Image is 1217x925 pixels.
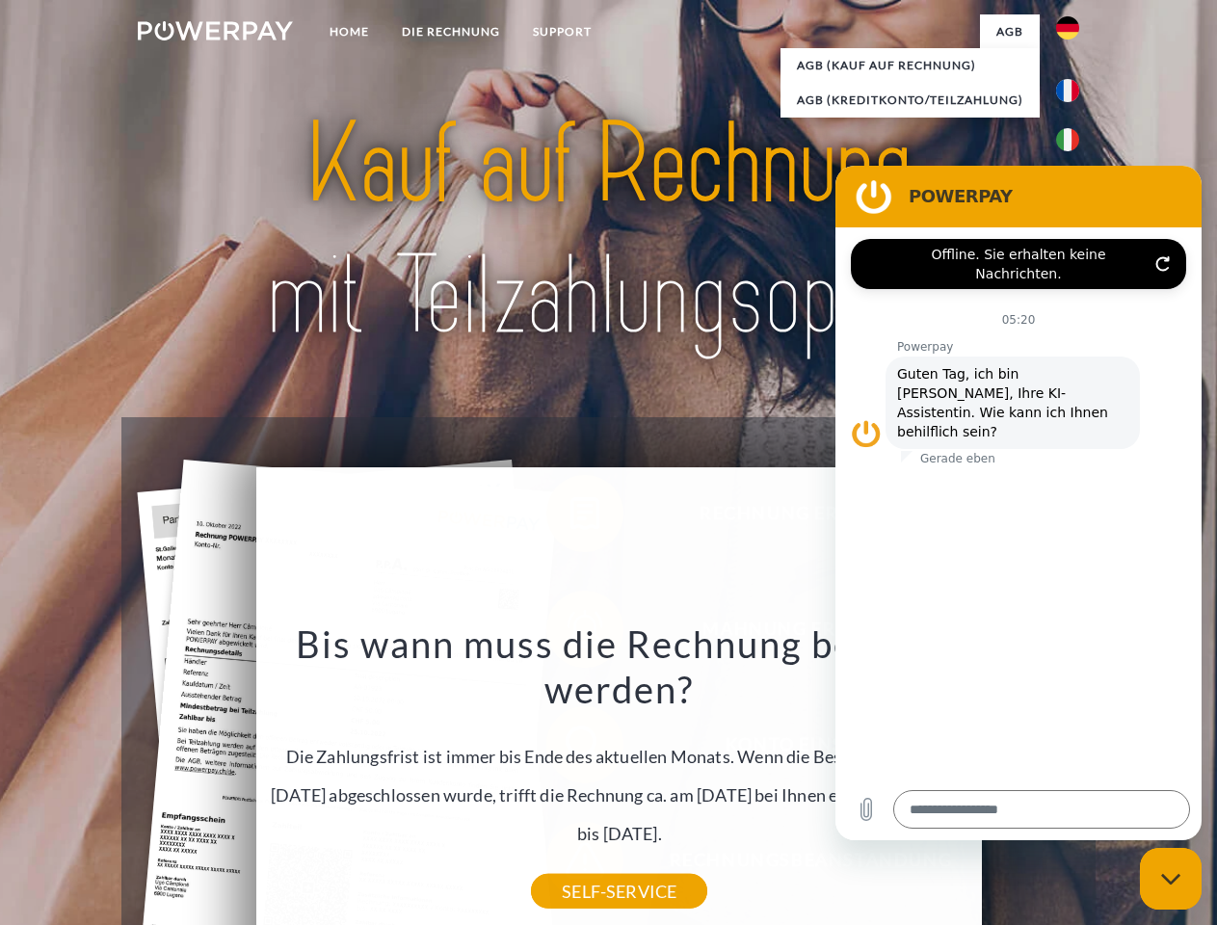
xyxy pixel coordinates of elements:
[1056,128,1079,151] img: it
[980,14,1040,49] a: agb
[531,874,707,909] a: SELF-SERVICE
[1140,848,1202,910] iframe: Schaltfläche zum Öffnen des Messaging-Fensters; Konversation läuft
[835,166,1202,840] iframe: Messaging-Fenster
[516,14,608,49] a: SUPPORT
[1056,79,1079,102] img: fr
[313,14,385,49] a: Home
[780,48,1040,83] a: AGB (Kauf auf Rechnung)
[1056,16,1079,40] img: de
[385,14,516,49] a: DIE RECHNUNG
[780,83,1040,118] a: AGB (Kreditkonto/Teilzahlung)
[268,621,971,891] div: Die Zahlungsfrist ist immer bis Ende des aktuellen Monats. Wenn die Bestellung z.B. am [DATE] abg...
[268,621,971,713] h3: Bis wann muss die Rechnung bezahlt werden?
[138,21,293,40] img: logo-powerpay-white.svg
[184,92,1033,369] img: title-powerpay_de.svg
